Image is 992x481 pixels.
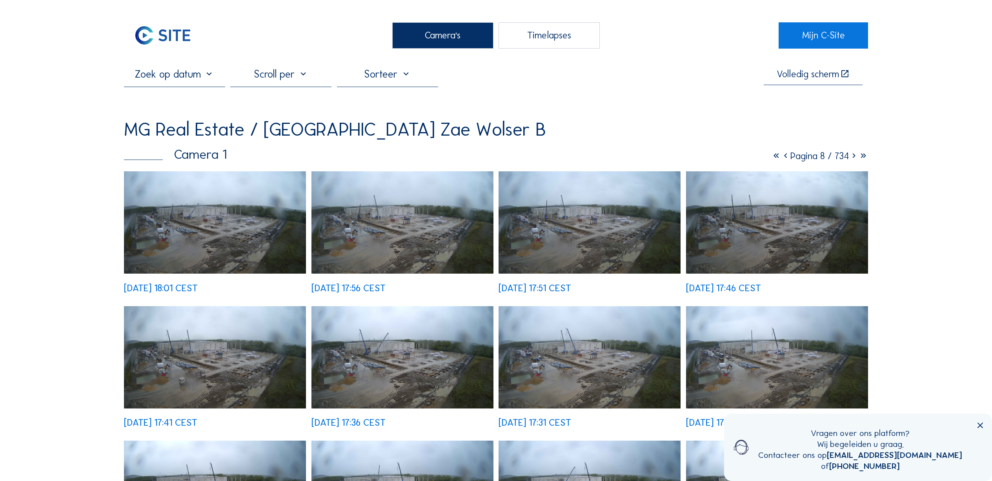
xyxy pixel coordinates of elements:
img: image_53373281 [311,306,493,408]
img: image_53373872 [311,171,493,274]
a: [PHONE_NUMBER] [829,461,900,471]
div: MG Real Estate / [GEOGRAPHIC_DATA] Zae Wolser B [124,120,546,139]
div: [DATE] 17:26 CEST [686,418,760,427]
div: [DATE] 17:36 CEST [311,418,386,427]
img: image_53374016 [124,171,306,274]
span: Pagina 8 / 734 [790,150,849,162]
div: Timelapses [499,22,600,49]
div: [DATE] 17:56 CEST [311,283,386,293]
a: C-SITE Logo [124,22,213,49]
img: C-SITE Logo [124,22,202,49]
img: image_53373719 [499,171,681,274]
input: Zoek op datum 󰅀 [124,68,225,80]
div: [DATE] 17:51 CEST [499,283,571,293]
a: [EMAIL_ADDRESS][DOMAIN_NAME] [827,450,962,460]
div: [DATE] 17:41 CEST [124,418,197,427]
div: Vragen over ons platform? [758,428,962,439]
img: image_53372995 [686,306,868,408]
div: [DATE] 17:31 CEST [499,418,571,427]
div: Camera's [392,22,493,49]
img: image_53373440 [124,306,306,408]
div: Camera 1 [124,148,226,161]
a: Mijn C-Site [779,22,868,49]
div: Contacteer ons op [758,450,962,461]
img: image_53373147 [499,306,681,408]
div: [DATE] 18:01 CEST [124,283,198,293]
div: Wij begeleiden u graag. [758,439,962,450]
div: of [758,461,962,472]
div: Volledig scherm [777,69,839,79]
img: image_53373573 [686,171,868,274]
div: [DATE] 17:46 CEST [686,283,761,293]
img: operator [734,428,748,466]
